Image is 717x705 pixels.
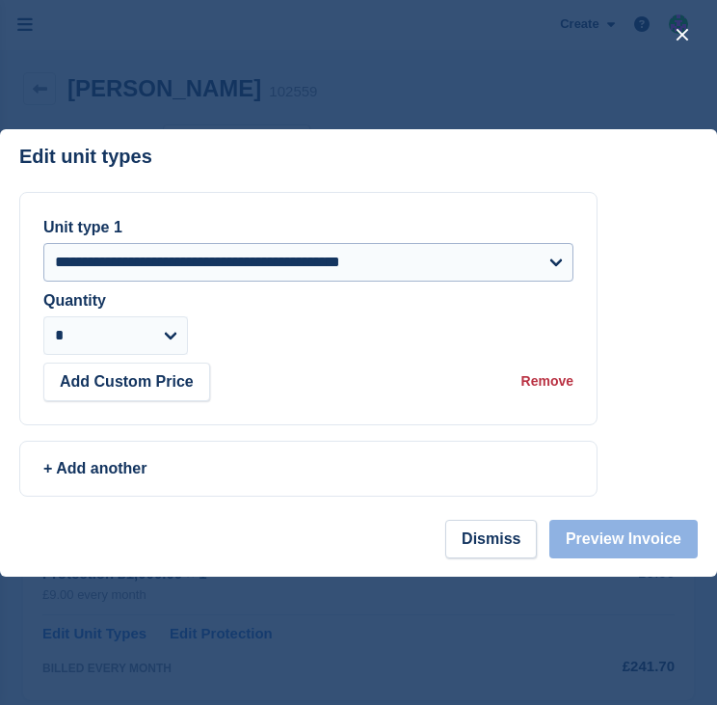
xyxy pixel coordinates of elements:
[43,363,210,401] button: Add Custom Price
[19,146,152,168] p: Edit unit types
[445,520,537,558] button: Dismiss
[43,292,106,309] label: Quantity
[43,457,573,480] div: + Add another
[549,520,698,558] button: Preview Invoice
[19,441,597,497] a: + Add another
[43,219,122,235] label: Unit type 1
[667,19,698,50] button: close
[521,371,573,392] div: Remove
